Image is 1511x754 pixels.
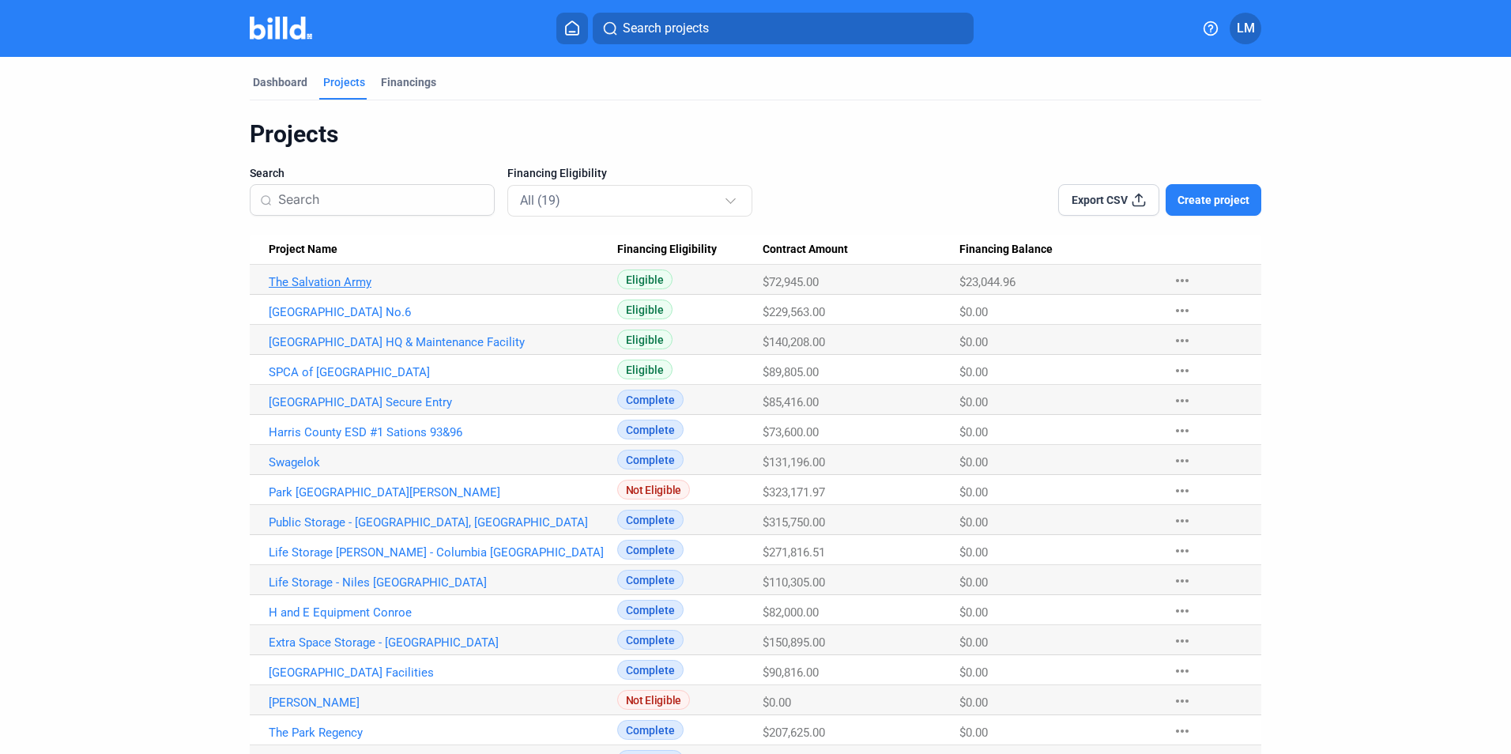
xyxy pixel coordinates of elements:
[617,570,684,590] span: Complete
[959,515,988,530] span: $0.00
[959,575,988,590] span: $0.00
[269,243,617,257] div: Project Name
[617,390,684,409] span: Complete
[959,395,988,409] span: $0.00
[269,395,617,409] a: [GEOGRAPHIC_DATA] Secure Entry
[959,275,1015,289] span: $23,044.96
[763,605,819,620] span: $82,000.00
[617,660,684,680] span: Complete
[1237,19,1255,38] span: LM
[763,365,819,379] span: $89,805.00
[269,485,617,500] a: Park [GEOGRAPHIC_DATA][PERSON_NAME]
[617,690,690,710] span: Not Eligible
[617,600,684,620] span: Complete
[250,17,312,40] img: Billd Company Logo
[763,395,819,409] span: $85,416.00
[1058,184,1159,216] button: Export CSV
[623,19,709,38] span: Search projects
[269,575,617,590] a: Life Storage - Niles [GEOGRAPHIC_DATA]
[269,275,617,289] a: The Salvation Army
[1173,421,1192,440] mat-icon: more_horiz
[1173,511,1192,530] mat-icon: more_horiz
[1173,271,1192,290] mat-icon: more_horiz
[269,335,617,349] a: [GEOGRAPHIC_DATA] HQ & Maintenance Facility
[1173,571,1192,590] mat-icon: more_horiz
[763,455,825,469] span: $131,196.00
[959,425,988,439] span: $0.00
[1230,13,1261,44] button: LM
[1173,692,1192,711] mat-icon: more_horiz
[381,74,436,90] div: Financings
[617,300,673,319] span: Eligible
[617,480,690,500] span: Not Eligible
[269,305,617,319] a: [GEOGRAPHIC_DATA] No.6
[763,305,825,319] span: $229,563.00
[617,720,684,740] span: Complete
[959,335,988,349] span: $0.00
[1173,361,1192,380] mat-icon: more_horiz
[1173,662,1192,680] mat-icon: more_horiz
[763,335,825,349] span: $140,208.00
[617,630,684,650] span: Complete
[763,243,848,257] span: Contract Amount
[959,243,1157,257] div: Financing Balance
[617,420,684,439] span: Complete
[593,13,974,44] button: Search projects
[269,696,617,710] a: [PERSON_NAME]
[763,243,959,257] div: Contract Amount
[1173,481,1192,500] mat-icon: more_horiz
[1173,451,1192,470] mat-icon: more_horiz
[959,365,988,379] span: $0.00
[269,425,617,439] a: Harris County ESD #1 Sations 93&96
[269,365,617,379] a: SPCA of [GEOGRAPHIC_DATA]
[1173,301,1192,320] mat-icon: more_horiz
[617,243,717,257] span: Financing Eligibility
[1173,391,1192,410] mat-icon: more_horiz
[959,605,988,620] span: $0.00
[763,545,825,560] span: $271,816.51
[1173,541,1192,560] mat-icon: more_horiz
[278,183,484,217] input: Search
[959,696,988,710] span: $0.00
[617,330,673,349] span: Eligible
[617,360,673,379] span: Eligible
[1173,601,1192,620] mat-icon: more_horiz
[269,243,337,257] span: Project Name
[1173,631,1192,650] mat-icon: more_horiz
[763,575,825,590] span: $110,305.00
[959,455,988,469] span: $0.00
[763,665,819,680] span: $90,816.00
[1166,184,1261,216] button: Create project
[763,275,819,289] span: $72,945.00
[763,696,791,710] span: $0.00
[763,726,825,740] span: $207,625.00
[959,243,1053,257] span: Financing Balance
[617,540,684,560] span: Complete
[763,425,819,439] span: $73,600.00
[269,455,617,469] a: Swagelok
[1178,192,1249,208] span: Create project
[617,510,684,530] span: Complete
[763,485,825,500] span: $323,171.97
[763,515,825,530] span: $315,750.00
[1072,192,1128,208] span: Export CSV
[507,165,607,181] span: Financing Eligibility
[269,605,617,620] a: H and E Equipment Conroe
[959,635,988,650] span: $0.00
[269,545,617,560] a: Life Storage [PERSON_NAME] - Columbia [GEOGRAPHIC_DATA]
[269,726,617,740] a: The Park Regency
[959,485,988,500] span: $0.00
[250,119,1261,149] div: Projects
[269,635,617,650] a: Extra Space Storage - [GEOGRAPHIC_DATA]
[959,665,988,680] span: $0.00
[250,165,284,181] span: Search
[253,74,307,90] div: Dashboard
[269,665,617,680] a: [GEOGRAPHIC_DATA] Facilities
[763,635,825,650] span: $150,895.00
[323,74,365,90] div: Projects
[1173,722,1192,741] mat-icon: more_horiz
[617,243,763,257] div: Financing Eligibility
[959,305,988,319] span: $0.00
[959,726,988,740] span: $0.00
[269,515,617,530] a: Public Storage - [GEOGRAPHIC_DATA], [GEOGRAPHIC_DATA]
